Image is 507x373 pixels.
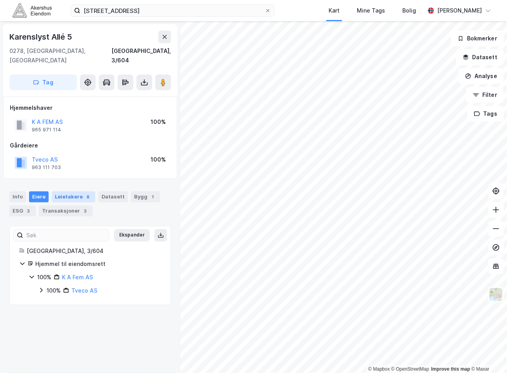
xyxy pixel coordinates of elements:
div: 3 [82,207,89,215]
a: Improve this map [431,366,470,372]
button: Filter [466,87,504,103]
div: 100% [151,155,166,164]
div: 100% [151,117,166,127]
div: Datasett [98,191,128,202]
button: Analyse [458,68,504,84]
div: Hjemmelshaver [10,103,171,113]
button: Tag [9,75,77,90]
input: Søk på adresse, matrikkel, gårdeiere, leietakere eller personer [80,5,265,16]
button: Tags [467,106,504,122]
a: OpenStreetMap [391,366,429,372]
div: 0278, [GEOGRAPHIC_DATA], [GEOGRAPHIC_DATA] [9,46,111,65]
div: Karenslyst Allé 5 [9,31,74,43]
div: 965 971 114 [32,127,61,133]
div: Bolig [402,6,416,15]
input: Søk [23,229,109,241]
div: Transaksjoner [39,206,93,217]
div: Kart [329,6,340,15]
div: 8 [84,193,92,201]
div: Bygg [131,191,160,202]
div: Kontrollprogram for chat [468,335,507,373]
a: Tveco AS [71,287,97,294]
button: Ekspander [114,229,150,242]
div: [GEOGRAPHIC_DATA], 3/604 [27,246,161,256]
div: Leietakere [52,191,95,202]
img: akershus-eiendom-logo.9091f326c980b4bce74ccdd9f866810c.svg [13,4,52,17]
div: 100% [47,286,61,295]
div: [PERSON_NAME] [437,6,482,15]
a: K A Fem AS [62,274,93,280]
img: Z [489,287,503,302]
div: 963 111 703 [32,164,61,171]
div: Eiere [29,191,49,202]
iframe: Chat Widget [468,335,507,373]
div: [GEOGRAPHIC_DATA], 3/604 [111,46,171,65]
a: Mapbox [368,366,390,372]
div: Hjemmel til eiendomsrett [35,259,161,269]
button: Bokmerker [451,31,504,46]
div: 100% [37,273,51,282]
div: 3 [25,207,33,215]
div: Mine Tags [357,6,385,15]
div: ESG [9,206,36,217]
div: Gårdeiere [10,141,171,150]
button: Datasett [456,49,504,65]
div: Info [9,191,26,202]
div: 1 [149,193,157,201]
